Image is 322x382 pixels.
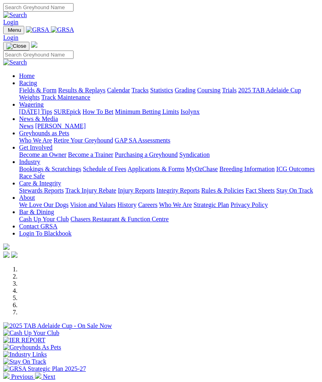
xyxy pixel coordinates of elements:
a: Cash Up Your Club [19,216,69,222]
a: Login [3,19,18,25]
a: We Love Our Dogs [19,201,68,208]
a: Login To Blackbook [19,230,72,237]
span: Menu [8,27,21,33]
a: Syndication [179,151,209,158]
div: News & Media [19,123,319,130]
a: Who We Are [159,201,192,208]
img: Cash Up Your Club [3,329,59,337]
a: Become a Trainer [68,151,113,158]
a: Care & Integrity [19,180,61,187]
a: Fact Sheets [246,187,275,194]
a: Breeding Information [219,166,275,172]
a: Weights [19,94,40,101]
a: Industry [19,158,40,165]
a: About [19,194,35,201]
button: Toggle navigation [3,26,24,34]
a: Bar & Dining [19,209,54,215]
div: About [19,201,319,209]
a: Grading [175,87,196,94]
a: Fields & Form [19,87,56,94]
a: Previous [3,373,35,380]
a: Strategic Plan [194,201,229,208]
a: Racing [19,80,37,86]
a: How To Bet [83,108,114,115]
img: Search [3,12,27,19]
a: News [19,123,33,129]
a: Stewards Reports [19,187,64,194]
div: Industry [19,166,319,180]
a: Rules & Policies [201,187,244,194]
a: Home [19,72,35,79]
span: Next [43,373,55,380]
div: Wagering [19,108,319,115]
a: SUREpick [54,108,81,115]
a: Isolynx [180,108,200,115]
a: [PERSON_NAME] [35,123,85,129]
div: Greyhounds as Pets [19,137,319,144]
a: Chasers Restaurant & Function Centre [70,216,169,222]
a: Race Safe [19,173,45,179]
a: Login [3,34,18,41]
a: Track Injury Rebate [65,187,116,194]
img: chevron-right-pager-white.svg [35,372,41,379]
a: Contact GRSA [19,223,57,230]
div: Get Involved [19,151,319,158]
a: Schedule of Fees [83,166,126,172]
img: logo-grsa-white.png [31,41,37,48]
a: Applications & Forms [128,166,184,172]
div: Racing [19,87,319,101]
a: Trials [222,87,237,94]
a: Coursing [197,87,221,94]
img: facebook.svg [3,251,10,258]
img: Close [6,43,26,49]
a: Privacy Policy [231,201,268,208]
span: Previous [11,373,33,380]
a: History [117,201,136,208]
a: ICG Outcomes [276,166,314,172]
a: [DATE] Tips [19,108,52,115]
a: Stay On Track [276,187,313,194]
a: Results & Replays [58,87,105,94]
a: Bookings & Scratchings [19,166,81,172]
a: Statistics [150,87,173,94]
img: twitter.svg [11,251,17,258]
input: Search [3,51,74,59]
a: GAP SA Assessments [115,137,171,144]
img: GRSA [51,26,74,33]
a: Who We Are [19,137,52,144]
img: GRSA [26,26,49,33]
a: Purchasing a Greyhound [115,151,178,158]
a: Careers [138,201,157,208]
a: Next [35,373,55,380]
img: Search [3,59,27,66]
a: MyOzChase [186,166,218,172]
a: Get Involved [19,144,52,151]
button: Toggle navigation [3,42,29,51]
a: Greyhounds as Pets [19,130,69,136]
div: Care & Integrity [19,187,319,194]
img: Industry Links [3,351,47,358]
a: Vision and Values [70,201,116,208]
a: Wagering [19,101,44,108]
a: Retire Your Greyhound [54,137,113,144]
img: Greyhounds As Pets [3,344,61,351]
img: 2025 TAB Adelaide Cup - On Sale Now [3,322,112,329]
a: News & Media [19,115,58,122]
img: logo-grsa-white.png [3,244,10,250]
a: Calendar [107,87,130,94]
a: 2025 TAB Adelaide Cup [238,87,301,94]
input: Search [3,3,74,12]
a: Injury Reports [118,187,155,194]
div: Bar & Dining [19,216,319,223]
img: Stay On Track [3,358,46,365]
img: chevron-left-pager-white.svg [3,372,10,379]
a: Integrity Reports [156,187,200,194]
a: Tracks [132,87,149,94]
a: Become an Owner [19,151,66,158]
img: IER REPORT [3,337,45,344]
a: Minimum Betting Limits [115,108,179,115]
img: GRSA Strategic Plan 2025-27 [3,365,86,372]
a: Track Maintenance [41,94,90,101]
